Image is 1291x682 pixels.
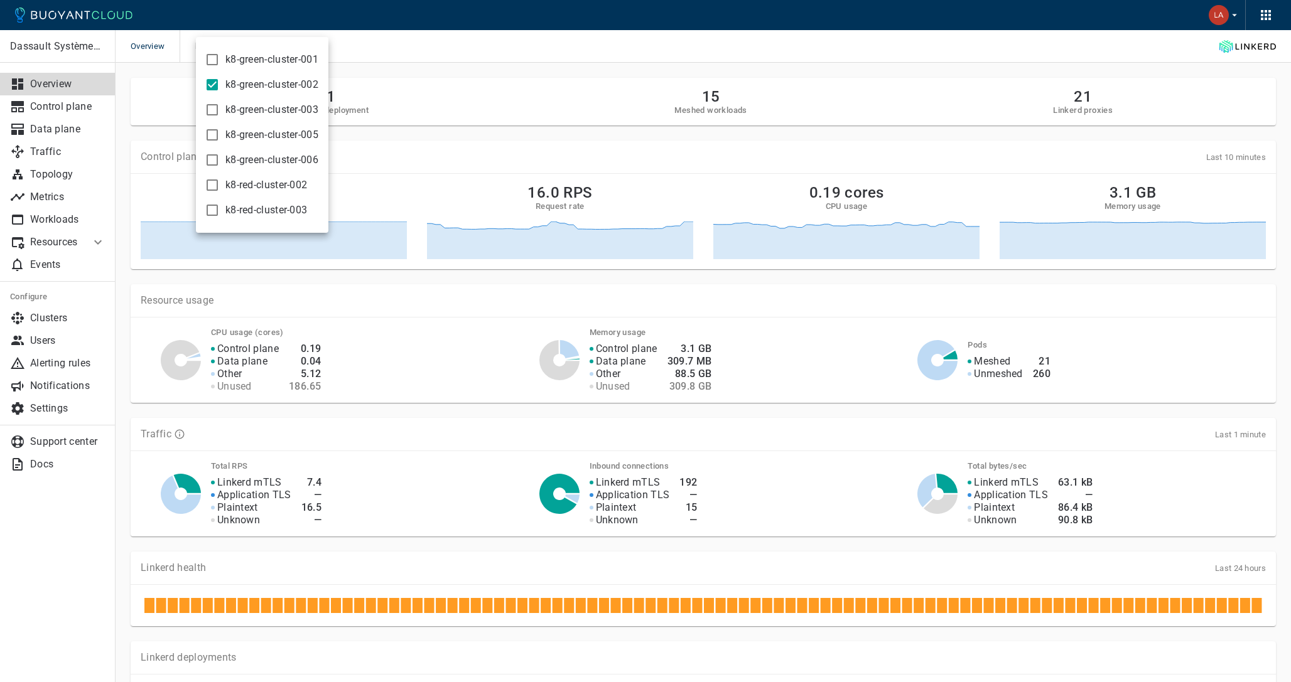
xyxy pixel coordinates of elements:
span: k8-green-cluster-002 [225,78,318,91]
span: k8-green-cluster-001 [225,53,318,66]
span: k8-green-cluster-006 [225,154,318,166]
span: k8-red-cluster-002 [225,179,307,191]
span: k8-green-cluster-003 [225,104,318,116]
span: k8-green-cluster-005 [225,129,318,141]
span: k8-red-cluster-003 [225,204,307,216]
